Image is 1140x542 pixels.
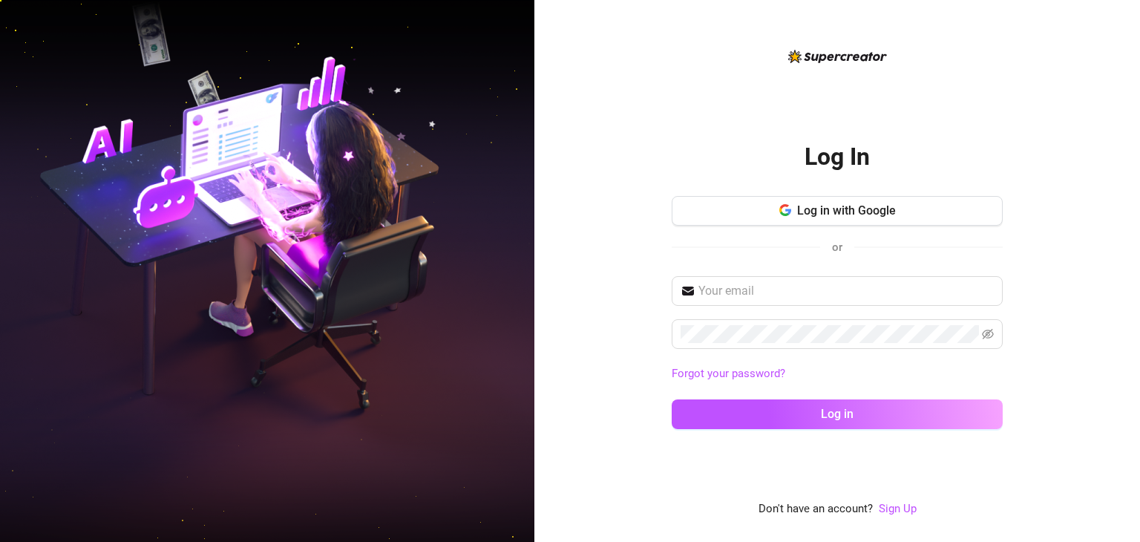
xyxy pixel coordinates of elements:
img: logo-BBDzfeDw.svg [788,50,887,63]
span: or [832,241,842,254]
span: Don't have an account? [759,500,873,518]
span: eye-invisible [982,328,994,340]
a: Forgot your password? [672,367,785,380]
a: Forgot your password? [672,365,1003,383]
button: Log in with Google [672,196,1003,226]
button: Log in [672,399,1003,429]
span: Log in with Google [797,203,896,218]
input: Your email [698,282,994,300]
h2: Log In [805,142,870,172]
a: Sign Up [879,502,917,515]
span: Log in [821,407,854,421]
a: Sign Up [879,500,917,518]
